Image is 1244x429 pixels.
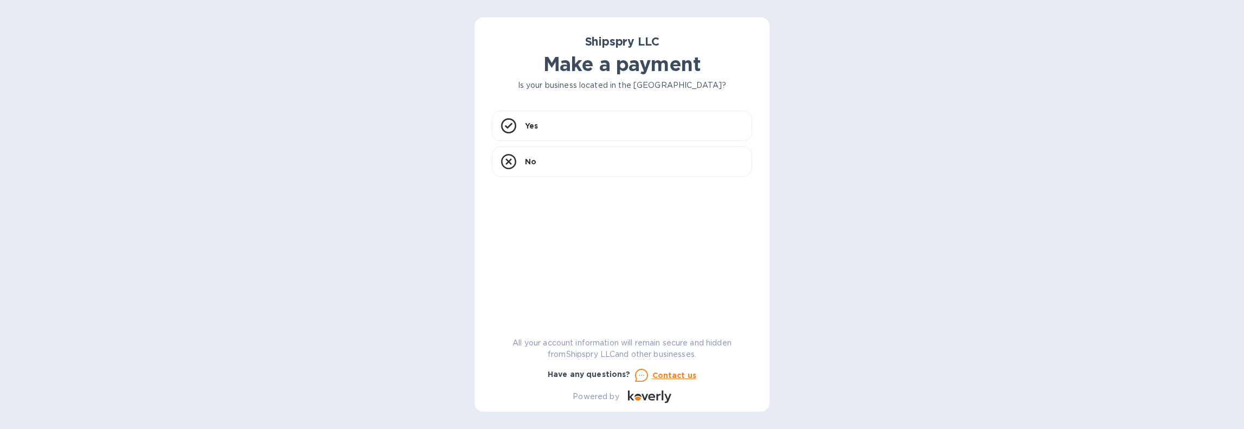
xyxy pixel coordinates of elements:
h1: Make a payment [492,53,752,75]
p: No [525,156,536,167]
p: Is your business located in the [GEOGRAPHIC_DATA]? [492,80,752,91]
u: Contact us [652,371,697,380]
b: Shipspry LLC [585,35,659,48]
p: Yes [525,120,538,131]
b: Have any questions? [548,370,631,379]
p: All your account information will remain secure and hidden from Shipspry LLC and other businesses. [492,337,752,360]
p: Powered by [573,391,619,402]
